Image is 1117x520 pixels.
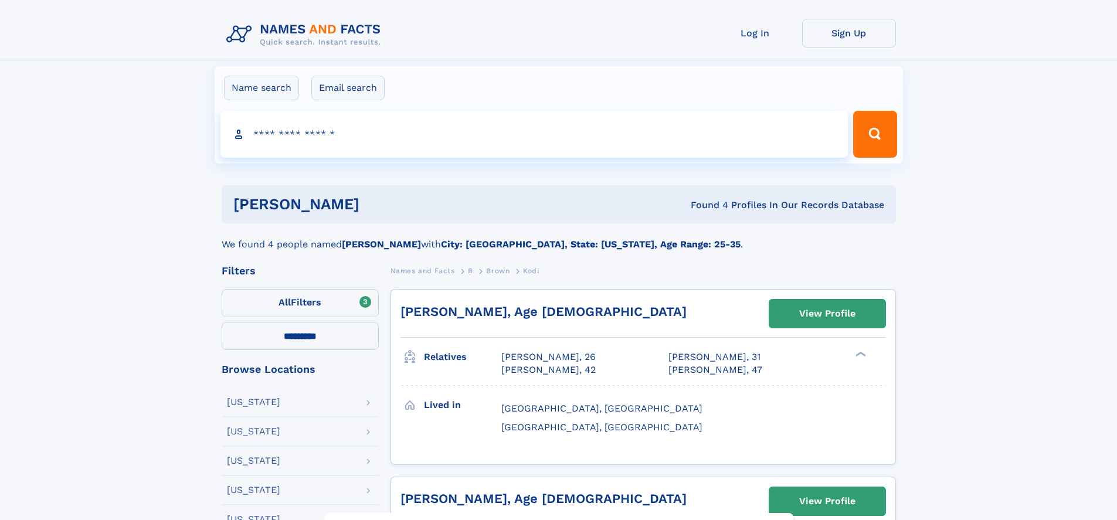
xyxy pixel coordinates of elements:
[468,267,473,275] span: B
[227,456,280,465] div: [US_STATE]
[501,363,596,376] a: [PERSON_NAME], 42
[224,76,299,100] label: Name search
[222,19,391,50] img: Logo Names and Facts
[769,487,885,515] a: View Profile
[342,239,421,250] b: [PERSON_NAME]
[233,197,525,212] h1: [PERSON_NAME]
[222,223,896,251] div: We found 4 people named with .
[400,304,687,319] a: [PERSON_NAME], Age [DEMOGRAPHIC_DATA]
[424,395,501,415] h3: Lived in
[668,351,760,363] a: [PERSON_NAME], 31
[501,422,702,433] span: [GEOGRAPHIC_DATA], [GEOGRAPHIC_DATA]
[523,267,539,275] span: Kodi
[391,263,455,278] a: Names and Facts
[222,364,379,375] div: Browse Locations
[668,363,762,376] a: [PERSON_NAME], 47
[222,289,379,317] label: Filters
[424,347,501,367] h3: Relatives
[486,267,510,275] span: Brown
[501,351,596,363] a: [PERSON_NAME], 26
[802,19,896,47] a: Sign Up
[400,491,687,506] a: [PERSON_NAME], Age [DEMOGRAPHIC_DATA]
[227,485,280,495] div: [US_STATE]
[279,297,291,308] span: All
[799,488,855,515] div: View Profile
[853,111,897,158] button: Search Button
[311,76,385,100] label: Email search
[220,111,848,158] input: search input
[769,300,885,328] a: View Profile
[227,397,280,407] div: [US_STATE]
[227,427,280,436] div: [US_STATE]
[468,263,473,278] a: B
[222,266,379,276] div: Filters
[441,239,741,250] b: City: [GEOGRAPHIC_DATA], State: [US_STATE], Age Range: 25-35
[853,351,867,358] div: ❯
[799,300,855,327] div: View Profile
[486,263,510,278] a: Brown
[708,19,802,47] a: Log In
[525,199,884,212] div: Found 4 Profiles In Our Records Database
[501,403,702,414] span: [GEOGRAPHIC_DATA], [GEOGRAPHIC_DATA]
